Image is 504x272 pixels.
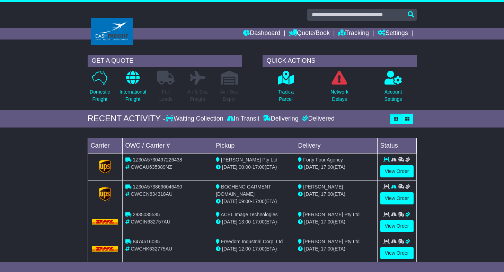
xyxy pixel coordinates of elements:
span: [PERSON_NAME] [303,184,343,190]
div: - (ETA) [216,198,292,205]
div: Delivering [261,115,300,123]
div: In Transit [225,115,261,123]
span: OWCHK632775AU [131,246,172,252]
div: (ETA) [298,218,374,226]
p: Air & Sea Freight [187,88,208,103]
td: Status [377,138,416,153]
div: GET A QUOTE [88,55,242,67]
p: Domestic Freight [90,88,110,103]
span: OWCCN634318AU [131,191,173,197]
span: 17:00 [253,164,265,170]
span: [DATE] [304,191,319,197]
a: Settings [378,28,408,40]
span: 09:00 [239,199,251,204]
div: QUICK ACTIONS [263,55,417,67]
a: View Order [380,192,414,204]
span: [PERSON_NAME] Pty Ltd [303,239,360,244]
div: RECENT ACTIVITY - [88,114,166,124]
a: Tracking [338,28,369,40]
span: 12:00 [239,246,251,252]
a: NetworkDelays [330,70,348,107]
td: OWC / Carrier # [122,138,213,153]
span: 17:00 [253,246,265,252]
span: [DATE] [222,164,237,170]
div: Waiting Collection [166,115,225,123]
span: ACEL Image Technologies [221,212,277,217]
td: Delivery [295,138,377,153]
td: Carrier [88,138,122,153]
p: International Freight [120,88,146,103]
div: (ETA) [298,191,374,198]
p: Track a Parcel [278,88,294,103]
span: BOCHENG GARMENT [DOMAIN_NAME] [216,184,271,197]
p: Air / Sea Depot [220,88,239,103]
span: 1Z30A5738696046490 [133,184,182,190]
span: [PERSON_NAME] Pty Ltd [303,212,360,217]
span: 8474516035 [133,239,160,244]
span: 17:00 [321,246,333,252]
span: [DATE] [222,219,237,225]
span: [DATE] [304,246,319,252]
a: Quote/Book [289,28,330,40]
div: - (ETA) [216,164,292,171]
img: GetCarrierServiceLogo [99,187,111,201]
div: (ETA) [298,164,374,171]
img: DHL.png [92,246,118,252]
span: 00:00 [239,164,251,170]
span: OWCIN632757AU [131,219,170,225]
span: 17:00 [253,199,265,204]
a: Dashboard [243,28,280,40]
img: DHL.png [92,219,118,225]
span: [PERSON_NAME] Pty Ltd [221,157,277,163]
img: GetCarrierServiceLogo [99,160,111,174]
div: - (ETA) [216,245,292,253]
a: DomesticFreight [89,70,110,107]
span: 17:00 [321,219,333,225]
span: 13:00 [239,219,251,225]
a: View Order [380,220,414,232]
span: Freedom Industrial Corp. Ltd [221,239,283,244]
div: (ETA) [298,245,374,253]
p: Full Loads [157,88,175,103]
span: 17:00 [253,219,265,225]
span: 17:00 [321,164,333,170]
span: 17:00 [321,191,333,197]
span: [DATE] [222,199,237,204]
a: View Order [380,165,414,177]
span: Forty Four Agency [303,157,343,163]
div: Delivered [300,115,335,123]
span: [DATE] [304,164,319,170]
p: Network Delays [330,88,348,103]
span: [DATE] [304,219,319,225]
a: View Order [380,247,414,259]
a: AccountSettings [384,70,403,107]
div: - (ETA) [216,218,292,226]
td: Pickup [213,138,295,153]
a: InternationalFreight [119,70,147,107]
a: Track aParcel [277,70,294,107]
span: 2935035585 [133,212,160,217]
span: 1Z30A5730497226438 [133,157,182,163]
span: [DATE] [222,246,237,252]
span: OWCAU635989NZ [131,164,172,170]
p: Account Settings [384,88,402,103]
